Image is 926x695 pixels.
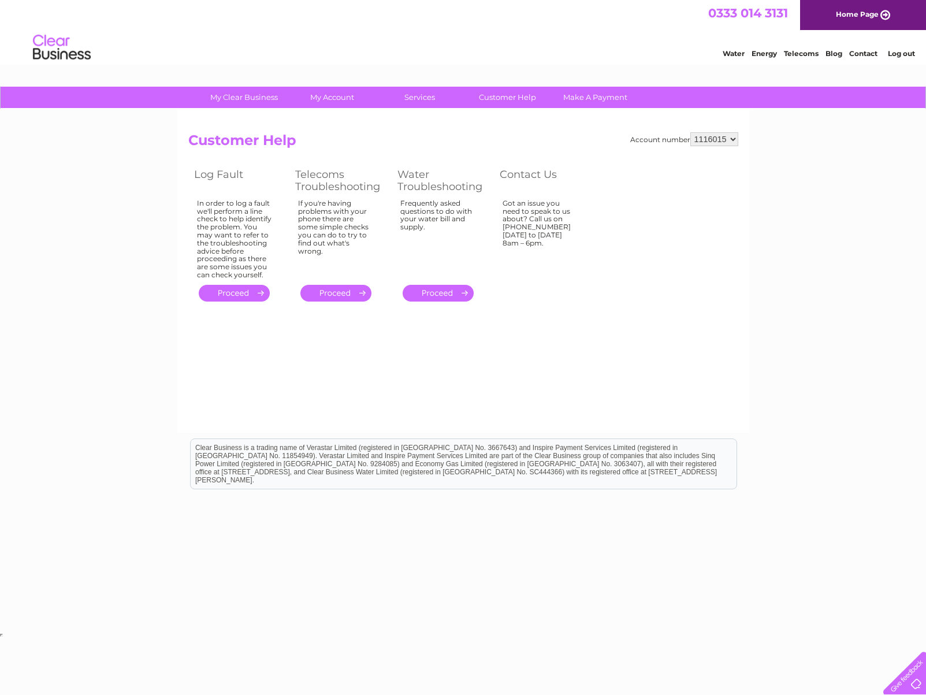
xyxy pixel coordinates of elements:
a: Log out [888,49,915,58]
a: . [403,285,474,302]
a: Telecoms [784,49,819,58]
a: . [300,285,371,302]
div: Clear Business is a trading name of Verastar Limited (registered in [GEOGRAPHIC_DATA] No. 3667643... [191,6,737,56]
h2: Customer Help [188,132,738,154]
div: In order to log a fault we'll perform a line check to help identify the problem. You may want to ... [197,199,272,279]
a: Blog [825,49,842,58]
a: Customer Help [460,87,555,108]
div: If you're having problems with your phone there are some simple checks you can do to try to find ... [298,199,374,274]
a: Make A Payment [548,87,643,108]
img: logo.png [32,30,91,65]
th: Log Fault [188,165,289,196]
a: 0333 014 3131 [708,6,788,20]
th: Contact Us [494,165,595,196]
th: Water Troubleshooting [392,165,494,196]
a: Water [723,49,745,58]
div: Account number [630,132,738,146]
div: Got an issue you need to speak to us about? Call us on [PHONE_NUMBER] [DATE] to [DATE] 8am – 6pm. [503,199,578,274]
a: Contact [849,49,877,58]
div: Frequently asked questions to do with your water bill and supply. [400,199,477,274]
a: Services [372,87,467,108]
a: My Clear Business [196,87,292,108]
a: My Account [284,87,380,108]
a: Energy [752,49,777,58]
th: Telecoms Troubleshooting [289,165,392,196]
a: . [199,285,270,302]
